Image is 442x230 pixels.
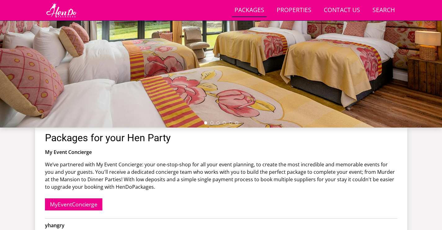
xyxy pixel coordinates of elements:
a: Search [370,3,397,17]
strong: yhangry [45,222,65,229]
a: Contact Us [321,3,363,17]
strong: My Event Concierge [45,149,92,156]
a: Properties [274,3,314,17]
a: MyEventConcierge [45,198,102,210]
h1: Packages for your Hen Party [45,133,397,143]
p: We’ve partnered with My Event Concierge: your one-stop-shop for all your event planning, to creat... [45,161,397,191]
a: Packages [232,3,267,17]
img: Hen Do Packages [45,2,78,18]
